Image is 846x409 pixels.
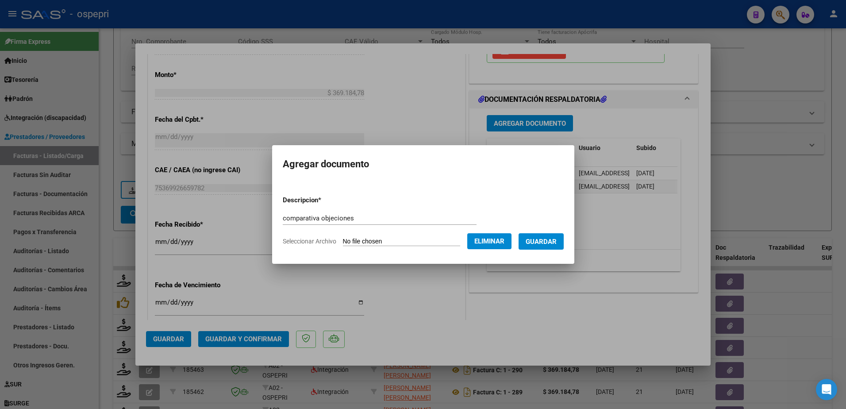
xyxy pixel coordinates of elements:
[283,238,336,245] span: Seleccionar Archivo
[467,233,511,249] button: Eliminar
[283,156,564,173] h2: Agregar documento
[526,238,557,246] span: Guardar
[816,379,837,400] div: Open Intercom Messenger
[474,237,504,245] span: Eliminar
[283,195,367,205] p: Descripcion
[519,233,564,250] button: Guardar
